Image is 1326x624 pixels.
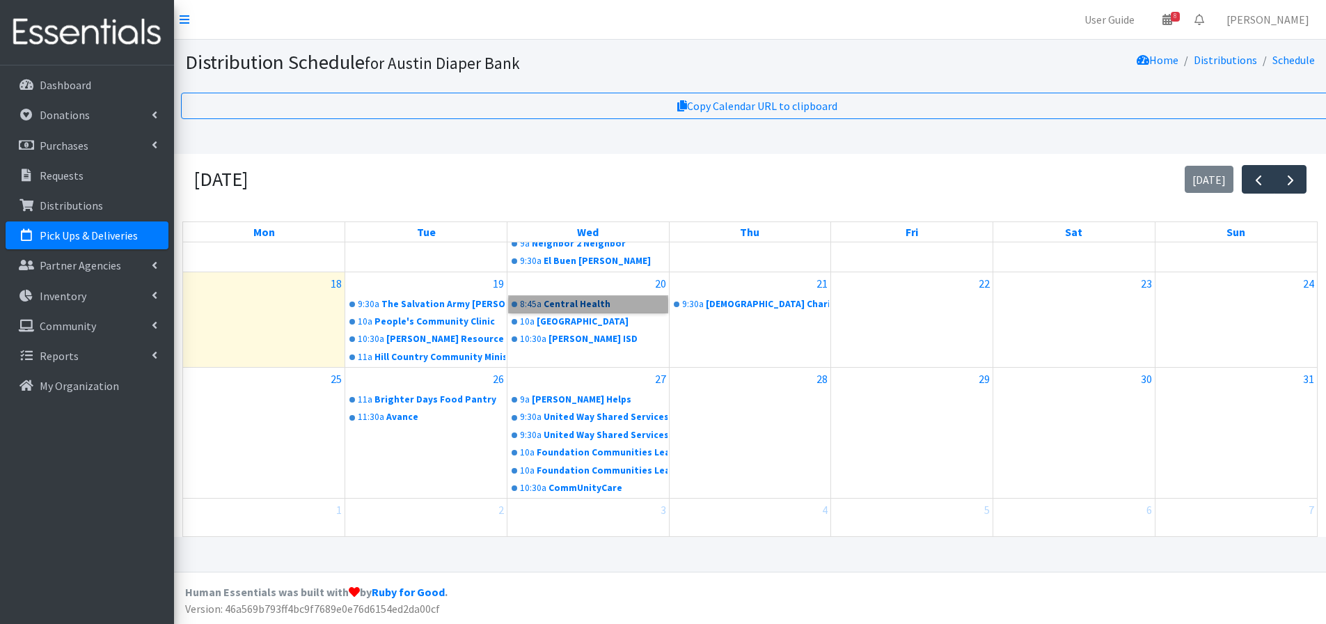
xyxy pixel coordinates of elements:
[507,499,669,545] td: September 3, 2025
[1185,166,1234,193] button: [DATE]
[40,78,91,92] p: Dashboard
[520,254,542,268] div: 9:30a
[993,499,1155,545] td: September 6, 2025
[347,331,505,348] a: 10:30a[PERSON_NAME] Resource Center
[1138,272,1155,295] a: August 23, 2025
[520,428,542,442] div: 9:30a
[6,9,168,56] img: HumanEssentials
[185,602,440,616] span: Version: 46a569b793ff4bc9f7689e0e76d6154ed2da00cf
[490,368,507,390] a: August 26, 2025
[183,368,345,499] td: August 25, 2025
[40,139,88,153] p: Purchases
[1306,499,1317,521] a: September 7, 2025
[671,296,830,313] a: 9:30a[DEMOGRAPHIC_DATA] Charities of [GEOGRAPHIC_DATA][US_STATE]
[358,297,379,311] div: 9:30a
[345,368,507,499] td: August 26, 2025
[1138,368,1155,390] a: August 30, 2025
[1155,368,1317,499] td: August 31, 2025
[40,349,79,363] p: Reports
[1155,272,1317,368] td: August 24, 2025
[507,272,669,368] td: August 20, 2025
[1300,368,1317,390] a: August 31, 2025
[1242,165,1274,194] button: Previous month
[6,251,168,279] a: Partner Agencies
[658,499,669,521] a: September 3, 2025
[185,585,448,599] strong: Human Essentials was built with by .
[976,368,993,390] a: August 29, 2025
[347,296,505,313] a: 9:30aThe Salvation Army [PERSON_NAME] Center
[372,585,445,599] a: Ruby for Good
[251,222,278,242] a: Monday
[1224,222,1248,242] a: Sunday
[40,319,96,333] p: Community
[6,312,168,340] a: Community
[6,71,168,99] a: Dashboard
[544,428,668,442] div: United Way Shared Services
[347,391,505,408] a: 11aBrighter Days Food Pantry
[831,272,993,368] td: August 22, 2025
[682,297,704,311] div: 9:30a
[1194,53,1257,67] a: Distributions
[358,393,372,407] div: 11a
[328,368,345,390] a: August 25, 2025
[345,499,507,545] td: September 2, 2025
[1073,6,1146,33] a: User Guide
[1272,53,1315,67] a: Schedule
[6,162,168,189] a: Requests
[548,332,668,346] div: [PERSON_NAME] ISD
[509,391,668,408] a: 9a[PERSON_NAME] Helps
[183,272,345,368] td: August 18, 2025
[1215,6,1320,33] a: [PERSON_NAME]
[347,409,505,426] a: 11:30aAvance
[374,393,505,407] div: Brighter Days Food Pantry
[333,499,345,521] a: September 1, 2025
[1155,499,1317,545] td: September 7, 2025
[574,222,601,242] a: Wednesday
[544,410,668,424] div: United Way Shared Services
[40,169,84,182] p: Requests
[1151,6,1183,33] a: 8
[520,393,530,407] div: 9a
[509,480,668,497] a: 10:30aCommUnityCare
[386,332,505,346] div: [PERSON_NAME] Resource Center
[652,272,669,295] a: August 20, 2025
[6,342,168,370] a: Reports
[706,297,830,311] div: [DEMOGRAPHIC_DATA] Charities of [GEOGRAPHIC_DATA][US_STATE]
[520,237,530,251] div: 9a
[365,53,520,73] small: for Austin Diaper Bank
[40,258,121,272] p: Partner Agencies
[537,446,668,460] div: Foundation Communities Learning Centers
[520,446,535,460] div: 10a
[374,315,505,329] div: People's Community Clinic
[40,198,103,212] p: Distributions
[537,464,668,478] div: Foundation Communities Learning Centers
[509,235,668,252] a: 9aNeighbor 2 Neighbor
[831,499,993,545] td: September 5, 2025
[507,368,669,499] td: August 27, 2025
[814,272,830,295] a: August 21, 2025
[993,272,1155,368] td: August 23, 2025
[185,50,840,75] h1: Distribution Schedule
[496,499,507,521] a: September 2, 2025
[532,237,668,251] div: Neighbor 2 Neighbor
[520,410,542,424] div: 9:30a
[328,272,345,295] a: August 18, 2025
[814,368,830,390] a: August 28, 2025
[40,108,90,122] p: Donations
[386,410,505,424] div: Avance
[347,313,505,330] a: 10aPeople's Community Clinic
[40,228,138,242] p: Pick Ups & Deliveries
[819,499,830,521] a: September 4, 2025
[381,297,505,311] div: The Salvation Army [PERSON_NAME] Center
[358,332,384,346] div: 10:30a
[976,272,993,295] a: August 22, 2025
[6,101,168,129] a: Donations
[183,499,345,545] td: September 1, 2025
[509,253,668,270] a: 9:30aEl Buen [PERSON_NAME]
[194,168,248,192] h2: [DATE]
[1274,165,1307,194] button: Next month
[509,331,668,348] a: 10:30a[PERSON_NAME] ISD
[903,222,921,242] a: Friday
[345,272,507,368] td: August 19, 2025
[520,481,546,495] div: 10:30a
